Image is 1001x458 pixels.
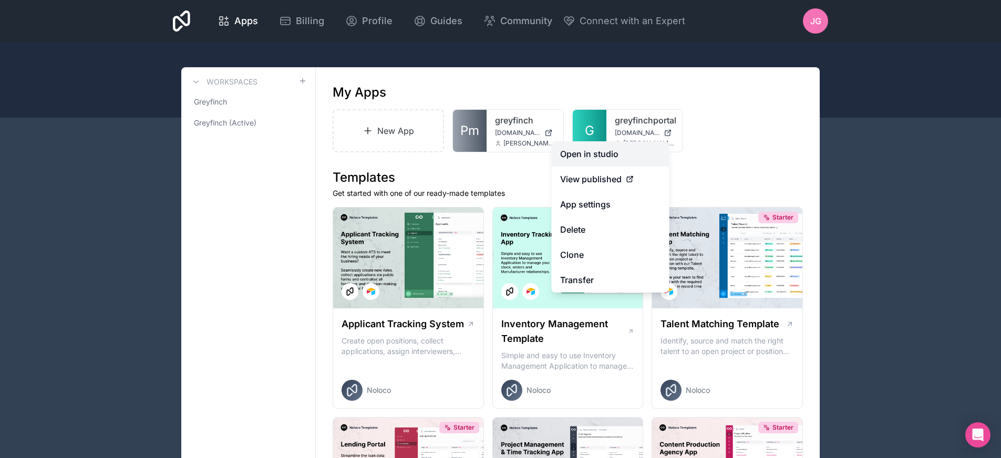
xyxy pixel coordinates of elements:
[460,122,479,139] span: Pm
[333,188,803,199] p: Get started with one of our ready-made templates
[503,139,555,148] span: [PERSON_NAME][EMAIL_ADDRESS][PERSON_NAME][DOMAIN_NAME]
[560,173,622,185] span: View published
[333,109,444,152] a: New App
[337,9,401,33] a: Profile
[190,92,307,111] a: Greyfinch
[527,385,551,395] span: Noloco
[367,385,391,395] span: Noloco
[362,14,393,28] span: Profile
[495,129,555,137] a: [DOMAIN_NAME]
[615,114,675,127] a: greyfinchportal
[661,336,794,357] p: Identify, source and match the right talent to an open project or position with our Talent Matchi...
[552,141,669,166] a: Open in studio
[194,97,227,107] span: Greyfinch
[552,192,669,217] a: App settings
[585,122,594,139] span: G
[527,287,535,296] img: Airtable Logo
[430,14,462,28] span: Guides
[500,14,552,28] span: Community
[495,114,555,127] a: greyfinch
[552,242,669,267] a: Clone
[367,287,375,296] img: Airtable Logo
[453,423,474,432] span: Starter
[501,350,635,371] p: Simple and easy to use Inventory Management Application to manage your stock, orders and Manufact...
[342,317,464,331] h1: Applicant Tracking System
[665,287,673,296] img: Airtable Logo
[615,129,660,137] span: [DOMAIN_NAME]
[965,422,990,447] div: Open Intercom Messenger
[405,9,471,33] a: Guides
[194,118,256,128] span: Greyfinch (Active)
[501,317,627,346] h1: Inventory Management Template
[453,110,487,152] a: Pm
[580,14,685,28] span: Connect with an Expert
[810,15,821,27] span: JG
[573,110,606,152] a: G
[661,317,779,331] h1: Talent Matching Template
[615,129,675,137] a: [DOMAIN_NAME]
[190,113,307,132] a: Greyfinch (Active)
[333,84,386,101] h1: My Apps
[271,9,333,33] a: Billing
[772,423,793,432] span: Starter
[563,14,685,28] button: Connect with an Expert
[207,77,257,87] h3: Workspaces
[234,14,258,28] span: Apps
[686,385,710,395] span: Noloco
[342,336,475,357] p: Create open positions, collect applications, assign interviewers, centralise candidate feedback a...
[623,139,675,148] span: [PERSON_NAME][EMAIL_ADDRESS][PERSON_NAME][DOMAIN_NAME]
[209,9,266,33] a: Apps
[552,267,669,293] a: Transfer
[772,213,793,222] span: Starter
[475,9,561,33] a: Community
[333,169,803,186] h1: Templates
[495,129,540,137] span: [DOMAIN_NAME]
[296,14,324,28] span: Billing
[552,166,669,192] a: View published
[552,217,669,242] button: Delete
[190,76,257,88] a: Workspaces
